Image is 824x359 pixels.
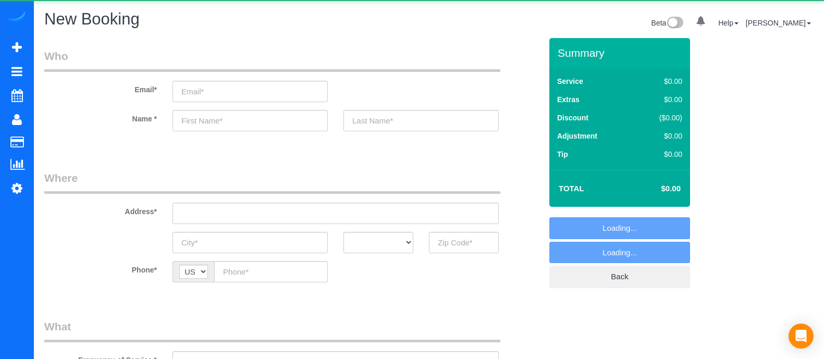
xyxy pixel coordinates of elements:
[36,81,165,95] label: Email*
[637,94,682,105] div: $0.00
[429,232,499,253] input: Zip Code*
[746,19,811,27] a: [PERSON_NAME]
[630,184,681,193] h4: $0.00
[549,266,690,288] a: Back
[343,110,499,131] input: Last Name*
[36,110,165,124] label: Name *
[557,76,583,86] label: Service
[557,94,580,105] label: Extras
[637,149,682,159] div: $0.00
[651,19,684,27] a: Beta
[44,48,500,72] legend: Who
[559,184,584,193] strong: Total
[44,170,500,194] legend: Where
[173,232,328,253] input: City*
[36,203,165,217] label: Address*
[637,131,682,141] div: $0.00
[44,10,140,28] span: New Booking
[557,113,588,123] label: Discount
[666,17,683,30] img: New interface
[557,131,597,141] label: Adjustment
[558,47,685,59] h3: Summary
[6,10,27,25] img: Automaid Logo
[637,113,682,123] div: ($0.00)
[637,76,682,86] div: $0.00
[44,319,500,342] legend: What
[789,324,814,349] div: Open Intercom Messenger
[718,19,739,27] a: Help
[36,261,165,275] label: Phone*
[214,261,328,282] input: Phone*
[173,81,328,102] input: Email*
[173,110,328,131] input: First Name*
[557,149,568,159] label: Tip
